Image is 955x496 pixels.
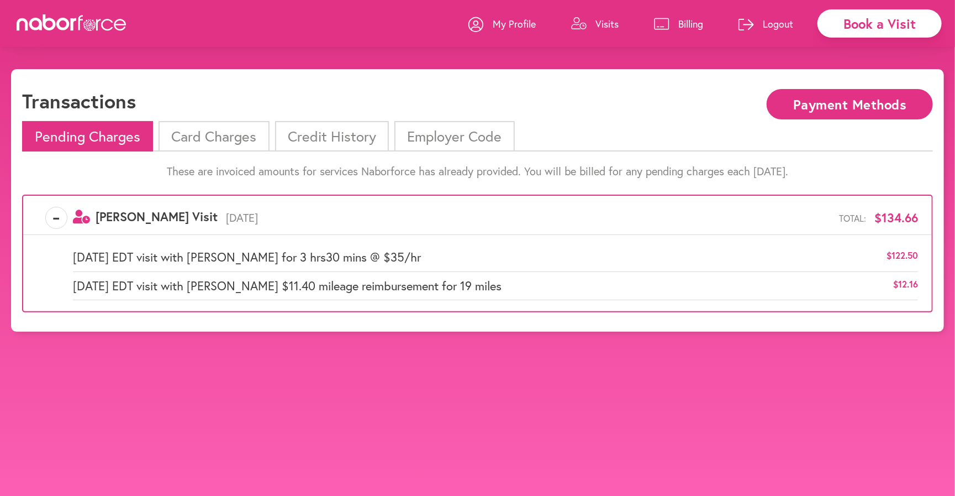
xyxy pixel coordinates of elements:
li: Employer Code [394,121,514,152]
li: Card Charges [159,121,269,152]
button: Payment Methods [767,89,933,119]
span: $ 12.16 [893,279,918,293]
span: - [46,207,67,229]
a: Visits [571,7,619,40]
div: Book a Visit [817,9,942,38]
span: $134.66 [874,211,918,225]
a: Billing [654,7,703,40]
p: My Profile [493,17,536,30]
a: My Profile [468,7,536,40]
li: Pending Charges [22,121,153,152]
span: [DATE] EDT visit with [PERSON_NAME] $11.40 mileage reimbursement for 19 miles [73,279,502,293]
h1: Transactions [22,89,136,113]
p: Billing [678,17,703,30]
a: Payment Methods [767,98,933,108]
p: These are invoiced amounts for services Naborforce has already provided. You will be billed for a... [22,165,933,178]
p: Visits [595,17,619,30]
span: [DATE] [218,211,839,224]
span: $ 122.50 [887,250,918,264]
span: [PERSON_NAME] Visit [96,208,218,224]
span: Total: [839,213,866,223]
p: Logout [763,17,793,30]
a: Logout [738,7,793,40]
span: [DATE] EDT visit with [PERSON_NAME] for 3 hrs30 mins @ $35/hr [73,250,421,264]
li: Credit History [275,121,389,152]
